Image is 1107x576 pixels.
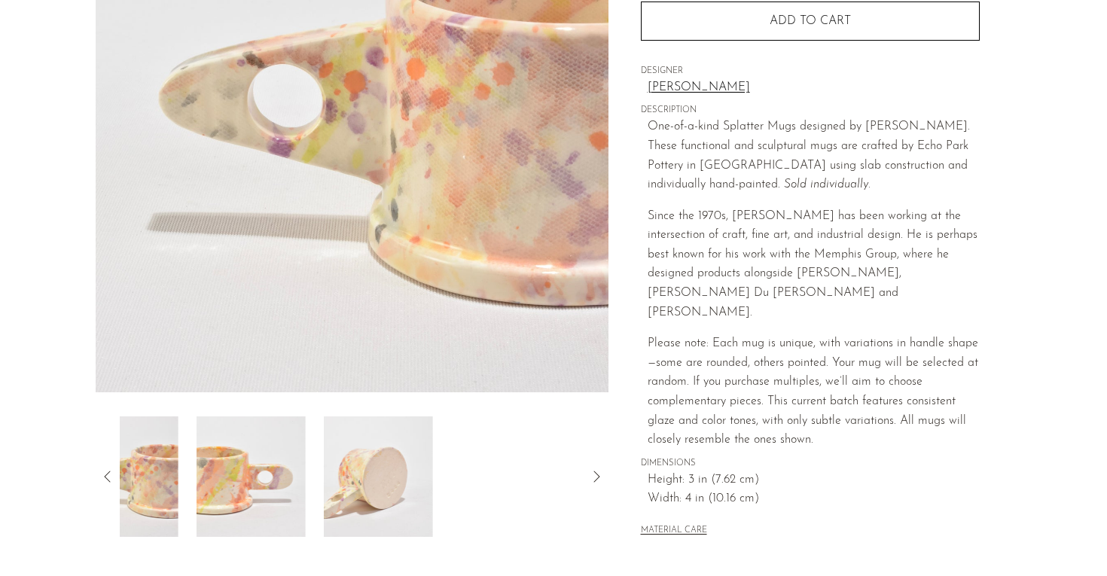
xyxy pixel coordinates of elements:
[648,120,970,190] span: One-of-a-kind Splatter Mugs designed by [PERSON_NAME]. These functional and sculptural mugs are c...
[648,78,980,98] a: [PERSON_NAME]
[641,65,980,78] span: DESIGNER
[648,210,977,318] span: Since the 1970s, [PERSON_NAME] has been working at the intersection of craft, fine art, and indus...
[770,15,851,27] span: Add to cart
[641,2,980,41] button: Add to cart
[641,457,980,471] span: DIMENSIONS
[648,334,980,450] p: Please note: Each mug is unique, with variations in handle shape—some are rounded, others pointed...
[641,104,980,117] span: DESCRIPTION
[648,489,980,509] span: Width: 4 in (10.16 cm)
[324,416,433,537] img: Splatter Mug
[648,471,980,490] span: Height: 3 in (7.62 cm)
[784,178,871,190] span: Sold individually.
[69,416,178,537] img: Splatter Mug
[197,416,306,537] img: Splatter Mug
[641,526,707,537] button: MATERIAL CARE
